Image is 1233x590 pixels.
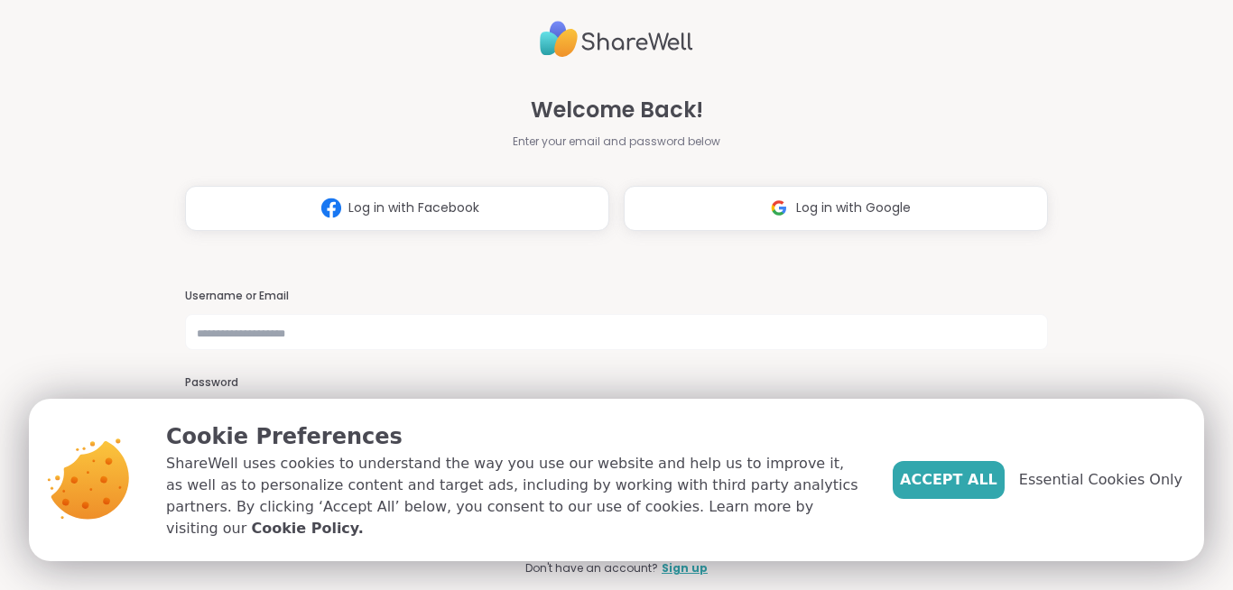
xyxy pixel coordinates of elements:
button: Log in with Facebook [185,186,609,231]
span: Essential Cookies Only [1019,469,1182,491]
span: Log in with Facebook [348,198,479,217]
span: Don't have an account? [525,560,658,576]
h3: Password [185,375,1048,391]
button: Log in with Google [624,186,1048,231]
img: ShareWell Logomark [314,191,348,225]
span: Enter your email and password below [513,134,720,150]
span: Welcome Back! [531,94,703,126]
button: Accept All [893,461,1005,499]
span: Accept All [900,469,997,491]
h3: Username or Email [185,289,1048,304]
span: Log in with Google [796,198,911,217]
img: ShareWell Logo [540,14,693,65]
p: ShareWell uses cookies to understand the way you use our website and help us to improve it, as we... [166,453,864,539]
a: Cookie Policy. [251,518,363,539]
p: Cookie Preferences [166,420,864,453]
img: ShareWell Logomark [762,191,796,225]
a: Sign up [662,560,708,576]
